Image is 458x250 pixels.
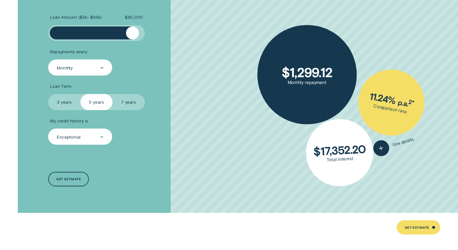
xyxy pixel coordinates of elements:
[397,220,440,235] a: Get Estimate
[57,65,73,71] div: Monthly
[50,84,71,89] span: Loan Term
[125,15,143,20] span: $ 60,000
[50,15,101,20] span: Loan Amount ( $5k - $63k )
[48,172,89,186] a: Get estimate
[50,49,87,55] span: Repayments every
[48,94,80,110] label: 3 years
[57,134,80,140] div: Exceptional
[392,136,414,147] span: See details
[50,118,88,124] span: My credit history is
[371,131,416,158] button: See details
[112,94,144,110] label: 7 years
[80,94,112,110] label: 5 years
